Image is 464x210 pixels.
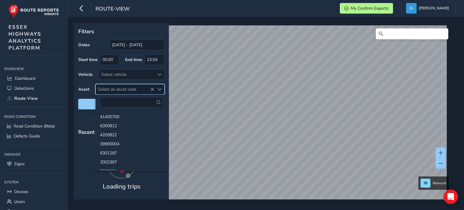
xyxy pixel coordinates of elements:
[125,57,142,63] label: End time
[14,161,25,167] span: Signs
[406,3,417,14] img: diamond-layout
[96,112,167,121] li: 41400700
[78,128,108,136] span: Recent trips
[14,123,55,129] span: Road Condition (Beta)
[78,42,90,48] label: Dates
[4,159,63,169] a: Signs
[14,189,28,195] span: Devices
[4,150,63,159] div: Signage
[99,69,154,79] div: Select vehicle
[78,57,98,63] label: Start time
[96,148,167,157] li: 6301297
[14,95,38,101] span: Route View
[95,5,130,14] span: route-view
[14,133,40,139] span: Defects Guide
[96,157,167,166] li: 2002397
[96,139,167,148] li: 39900004
[96,121,167,130] li: 6300812
[340,3,393,14] button: My Confirm Exports
[78,27,165,35] p: Filters
[4,197,63,207] a: Users
[4,93,63,103] a: Route View
[96,166,167,175] li: 2000084
[76,25,447,206] canvas: Map
[4,178,63,187] div: System
[4,73,63,83] a: Dashboard
[4,131,63,141] a: Defects Guide
[4,187,63,197] a: Devices
[433,181,446,186] span: Network
[96,84,154,94] span: Select an asset code
[14,86,34,91] span: Detections
[443,189,458,204] div: Open Intercom Messenger
[4,121,63,131] a: Road Condition (Beta)
[78,99,165,109] button: Reset filters
[376,28,448,39] input: Search
[15,76,35,81] span: Dashboard
[103,183,140,190] h4: Loading trips
[83,101,160,107] span: Reset filters
[351,5,388,11] span: My Confirm Exports
[14,199,25,205] span: Users
[78,72,93,77] label: Vehicle
[419,3,449,14] span: [PERSON_NAME]
[96,130,167,139] li: 4200822
[8,4,59,18] img: rr logo
[154,84,164,94] div: Select an asset code
[4,83,63,93] a: Detections
[78,86,89,92] label: Asset
[4,112,63,121] div: Road Condition
[8,24,41,51] span: ESSEX HIGHWAYS ANALYTICS PLATFORM
[4,64,63,73] div: Overview
[406,3,451,14] button: [PERSON_NAME]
